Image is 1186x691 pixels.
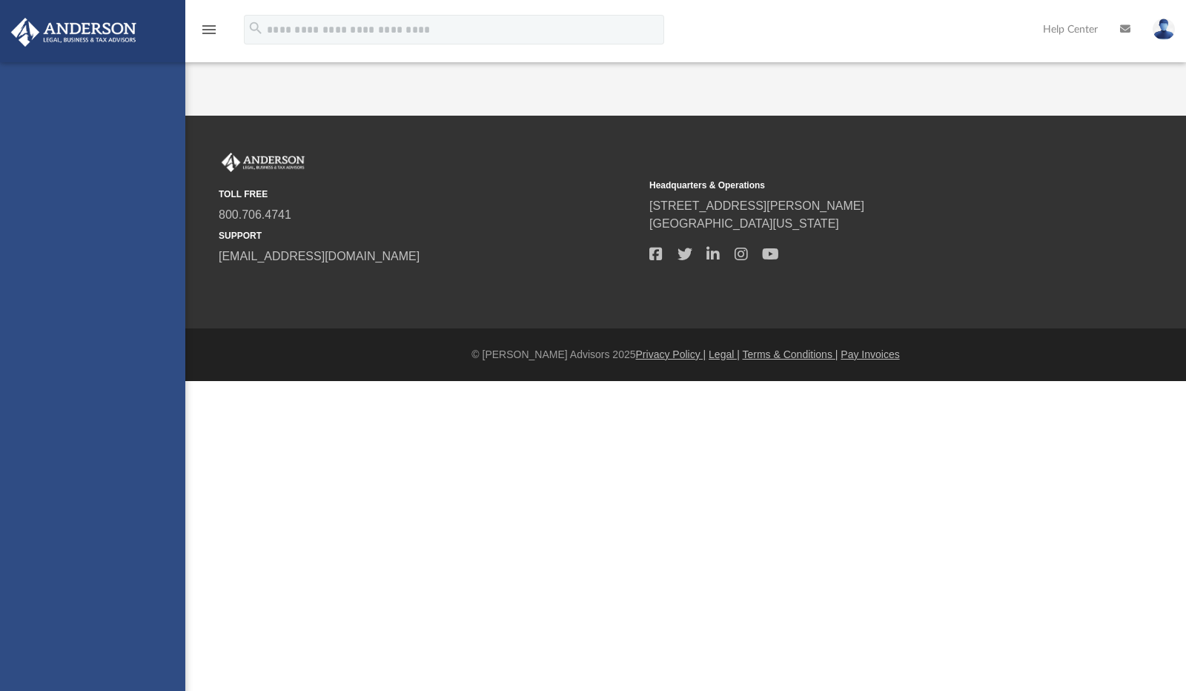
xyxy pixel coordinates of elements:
a: Terms & Conditions | [743,348,838,360]
a: [GEOGRAPHIC_DATA][US_STATE] [649,217,839,230]
small: Headquarters & Operations [649,179,1070,192]
img: User Pic [1153,19,1175,40]
a: [EMAIL_ADDRESS][DOMAIN_NAME] [219,250,420,262]
a: Privacy Policy | [636,348,706,360]
a: Legal | [709,348,740,360]
i: search [248,20,264,36]
img: Anderson Advisors Platinum Portal [219,153,308,172]
a: [STREET_ADDRESS][PERSON_NAME] [649,199,864,212]
i: menu [200,21,218,39]
a: Pay Invoices [841,348,899,360]
small: TOLL FREE [219,188,639,201]
div: © [PERSON_NAME] Advisors 2025 [185,347,1186,363]
a: menu [200,28,218,39]
img: Anderson Advisors Platinum Portal [7,18,141,47]
a: 800.706.4741 [219,208,291,221]
small: SUPPORT [219,229,639,242]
